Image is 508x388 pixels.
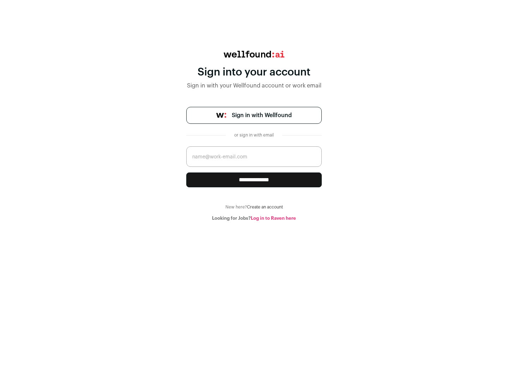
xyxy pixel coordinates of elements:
[186,81,322,90] div: Sign in with your Wellfound account or work email
[186,107,322,124] a: Sign in with Wellfound
[224,51,284,57] img: wellfound:ai
[251,216,296,220] a: Log in to Raven here
[186,204,322,210] div: New here?
[186,216,322,221] div: Looking for Jobs?
[231,132,277,138] div: or sign in with email
[186,66,322,79] div: Sign into your account
[216,113,226,118] img: wellfound-symbol-flush-black-fb3c872781a75f747ccb3a119075da62bfe97bd399995f84a933054e44a575c4.png
[232,111,292,120] span: Sign in with Wellfound
[186,146,322,167] input: name@work-email.com
[247,205,283,209] a: Create an account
